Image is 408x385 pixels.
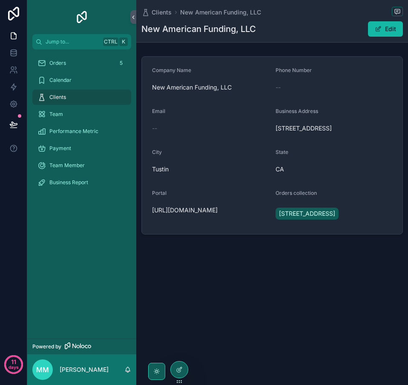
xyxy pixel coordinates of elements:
[11,358,16,366] p: 11
[49,94,66,101] span: Clients
[32,124,131,139] a: Performance Metric
[116,58,126,68] div: 5
[32,55,131,71] a: Orders5
[32,107,131,122] a: Team
[32,90,131,105] a: Clients
[49,145,71,152] span: Payment
[276,124,392,133] span: [STREET_ADDRESS]
[276,83,281,92] span: --
[152,67,191,73] span: Company Name
[368,21,403,37] button: Edit
[276,165,392,174] span: CA
[152,124,157,133] span: --
[276,149,288,155] span: State
[152,190,167,196] span: Portal
[152,149,162,155] span: City
[103,38,118,46] span: Ctrl
[32,343,61,350] span: Powered by
[279,209,335,218] span: [STREET_ADDRESS]
[49,60,66,67] span: Orders
[276,208,339,220] a: [STREET_ADDRESS]
[32,158,131,173] a: Team Member
[152,108,165,114] span: Email
[32,175,131,190] a: Business Report
[75,10,89,24] img: App logo
[49,179,88,186] span: Business Report
[276,67,312,73] span: Phone Number
[49,128,98,135] span: Performance Metric
[27,339,136,354] a: Powered by
[180,8,261,17] a: New American Funding, LLC
[36,365,49,375] span: MM
[27,49,136,201] div: scrollable content
[49,77,72,84] span: Calendar
[152,165,269,174] span: Tustin
[32,34,131,49] button: Jump to...CtrlK
[32,141,131,156] a: Payment
[152,206,269,214] span: [URL][DOMAIN_NAME]
[141,23,256,35] h1: New American Funding, LLC
[120,38,127,45] span: K
[32,72,131,88] a: Calendar
[152,83,269,92] span: New American Funding, LLC
[49,111,63,118] span: Team
[46,38,100,45] span: Jump to...
[276,108,318,114] span: Business Address
[141,8,172,17] a: Clients
[49,162,85,169] span: Team Member
[152,8,172,17] span: Clients
[60,365,109,374] p: [PERSON_NAME]
[276,190,317,196] span: Orders collection
[9,361,19,373] p: days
